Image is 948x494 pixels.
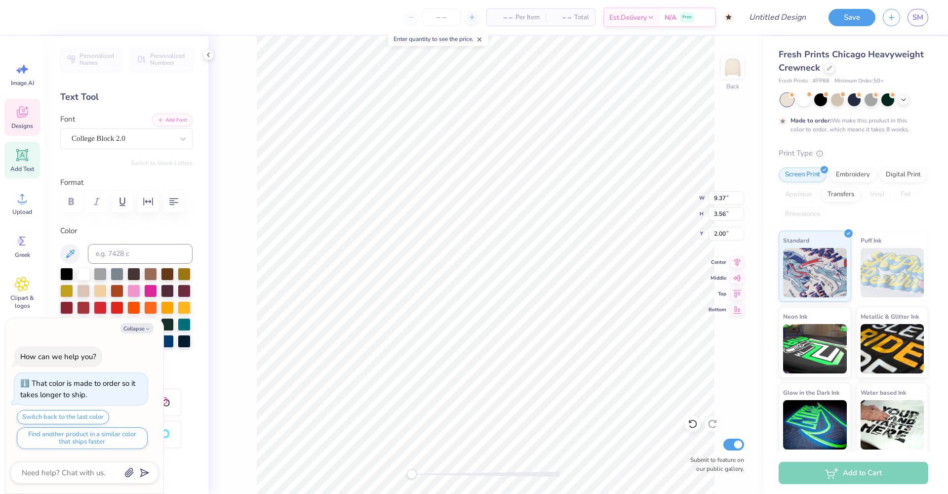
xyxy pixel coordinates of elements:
[709,306,726,314] span: Bottom
[779,48,924,74] span: Fresh Prints Chicago Heavyweight Crewneck
[861,311,919,322] span: Metallic & Glitter Ink
[741,7,814,27] input: Untitled Design
[821,187,861,202] div: Transfers
[912,12,923,23] span: SM
[609,12,647,23] span: Est. Delivery
[813,77,829,85] span: # FP88
[779,77,808,85] span: Fresh Prints
[829,9,875,26] button: Save
[150,52,187,66] span: Personalized Numbers
[493,12,513,23] span: – –
[12,208,32,216] span: Upload
[861,324,924,373] img: Metallic & Glitter Ink
[783,311,807,322] span: Neon Ink
[60,225,193,237] label: Color
[783,248,847,297] img: Standard
[79,52,116,66] span: Personalized Names
[790,117,831,124] strong: Made to order:
[665,12,676,23] span: N/A
[709,290,726,298] span: Top
[709,274,726,282] span: Middle
[552,12,571,23] span: – –
[834,77,884,85] span: Minimum Order: 50 +
[783,324,847,373] img: Neon Ink
[861,387,906,398] span: Water based Ink
[864,187,891,202] div: Vinyl
[6,294,39,310] span: Clipart & logos
[60,114,75,125] label: Font
[20,378,135,400] div: That color is made to order so it takes longer to ship.
[20,352,96,362] div: How can we help you?
[779,167,827,182] div: Screen Print
[879,167,927,182] div: Digital Print
[682,14,692,21] span: Free
[15,251,30,259] span: Greek
[894,187,917,202] div: Foil
[723,57,743,77] img: Back
[783,235,809,246] span: Standard
[152,114,193,126] button: Add Font
[17,410,109,424] button: Switch back to the last color
[829,167,876,182] div: Embroidery
[861,235,881,246] span: Puff Ink
[779,187,818,202] div: Applique
[17,427,148,449] button: Find another product in a similar color that ships faster
[779,148,928,159] div: Print Type
[908,9,928,26] a: SM
[388,32,488,46] div: Enter quantity to see the price.
[726,82,739,91] div: Back
[783,400,847,450] img: Glow in the Dark Ink
[11,122,33,130] span: Designs
[709,258,726,266] span: Center
[60,177,193,188] label: Format
[861,400,924,450] img: Water based Ink
[779,207,827,222] div: Rhinestones
[685,455,744,473] label: Submit to feature on our public gallery.
[422,8,461,26] input: – –
[574,12,589,23] span: Total
[131,159,193,167] button: Switch to Greek Letters
[60,90,193,104] div: Text Tool
[10,165,34,173] span: Add Text
[783,387,839,398] span: Glow in the Dark Ink
[861,248,924,297] img: Puff Ink
[120,323,154,333] button: Collapse
[131,48,193,71] button: Personalized Numbers
[407,469,417,479] div: Accessibility label
[515,12,540,23] span: Per Item
[88,244,193,264] input: e.g. 7428 c
[11,79,34,87] span: Image AI
[790,116,912,134] div: We make this product in this color to order, which means it takes 8 weeks.
[60,48,122,71] button: Personalized Names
